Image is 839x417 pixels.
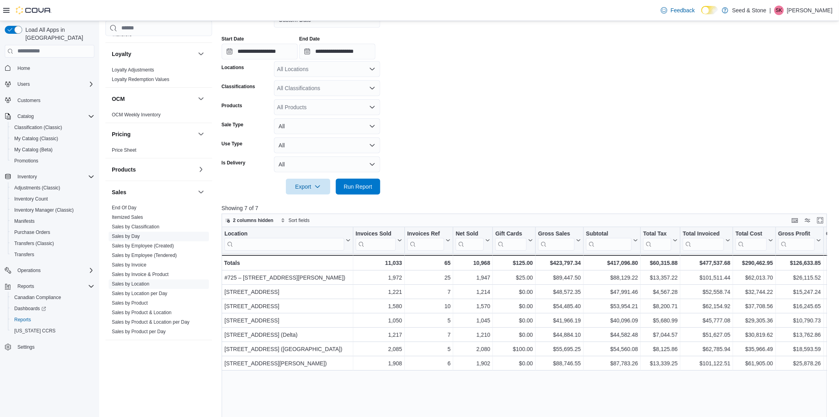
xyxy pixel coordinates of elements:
[14,342,94,352] span: Settings
[803,216,812,225] button: Display options
[11,194,94,204] span: Inventory Count
[356,273,402,282] div: 1,972
[11,293,94,302] span: Canadian Compliance
[112,76,169,82] a: Loyalty Redemption Values
[8,238,98,249] button: Transfers (Classic)
[356,344,402,354] div: 2,085
[14,79,94,89] span: Users
[11,304,49,313] a: Dashboards
[2,171,98,182] button: Inventory
[11,134,61,143] a: My Catalog (Classic)
[17,174,37,180] span: Inventory
[369,66,375,72] button: Open list of options
[14,135,58,142] span: My Catalog (Classic)
[14,294,61,301] span: Canadian Compliance
[11,205,94,215] span: Inventory Manager (Classic)
[456,287,490,297] div: 1,214
[538,273,581,282] div: $89,447.50
[8,193,98,205] button: Inventory Count
[112,67,154,72] a: Loyalty Adjustments
[14,282,37,291] button: Reports
[586,301,638,311] div: $53,954.21
[11,304,94,313] span: Dashboards
[538,330,581,340] div: $44,884.10
[14,158,38,164] span: Promotions
[299,36,320,42] label: End Date
[14,196,48,202] span: Inventory Count
[17,65,30,71] span: Home
[112,309,172,316] span: Sales by Product & Location
[736,258,773,268] div: $290,462.95
[8,249,98,260] button: Transfers
[112,50,131,58] h3: Loyalty
[586,316,638,325] div: $40,096.09
[495,258,533,268] div: $125.00
[274,118,380,134] button: All
[356,301,402,311] div: 1,580
[112,281,149,287] span: Sales by Location
[683,330,730,340] div: $51,627.05
[495,230,527,237] div: Gift Cards
[17,344,34,350] span: Settings
[356,230,396,250] div: Invoices Sold
[2,62,98,74] button: Home
[643,230,678,250] button: Total Tax
[683,230,724,250] div: Total Invoiced
[8,292,98,303] button: Canadian Compliance
[643,273,678,282] div: $13,357.22
[14,124,62,131] span: Classification (Classic)
[222,44,298,60] input: Press the down key to open a popover containing a calendar.
[8,144,98,155] button: My Catalog (Beta)
[224,344,351,354] div: [STREET_ADDRESS] ([GEOGRAPHIC_DATA])
[299,44,375,60] input: Press the down key to open a popover containing a calendar.
[8,122,98,133] button: Classification (Classic)
[112,147,136,153] span: Price Sheet
[112,111,161,118] span: OCM Weekly Inventory
[222,64,244,71] label: Locations
[196,346,206,356] button: Taxes
[8,155,98,166] button: Promotions
[2,281,98,292] button: Reports
[112,329,166,334] a: Sales by Product per Day
[222,83,255,90] label: Classifications
[586,230,632,250] div: Subtotal
[495,330,533,340] div: $0.00
[112,234,140,239] a: Sales by Day
[736,230,773,250] button: Total Cost
[643,230,671,237] div: Total Tax
[407,287,450,297] div: 7
[112,319,190,325] span: Sales by Product & Location per Day
[643,287,678,297] div: $4,567.28
[538,301,581,311] div: $54,485.40
[736,230,766,237] div: Total Cost
[14,172,40,181] button: Inventory
[14,185,60,191] span: Adjustments (Classic)
[105,145,212,158] div: Pricing
[112,165,195,173] button: Products
[17,81,30,87] span: Users
[683,273,730,282] div: $101,511.44
[112,130,130,138] h3: Pricing
[495,301,533,311] div: $0.00
[112,214,143,220] a: Itemized Sales
[736,301,773,311] div: $37,708.56
[11,183,94,193] span: Adjustments (Classic)
[683,287,730,297] div: $52,558.74
[112,262,146,268] span: Sales by Invoice
[11,216,94,226] span: Manifests
[356,258,402,268] div: 11,033
[456,230,484,250] div: Net Sold
[196,187,206,197] button: Sales
[224,316,351,325] div: [STREET_ADDRESS]
[17,97,40,104] span: Customers
[778,230,814,237] div: Gross Profit
[456,230,484,237] div: Net Sold
[356,316,402,325] div: 1,050
[344,183,372,191] span: Run Report
[8,314,98,325] button: Reports
[11,145,56,154] a: My Catalog (Beta)
[14,240,54,247] span: Transfers (Classic)
[224,301,351,311] div: [STREET_ADDRESS]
